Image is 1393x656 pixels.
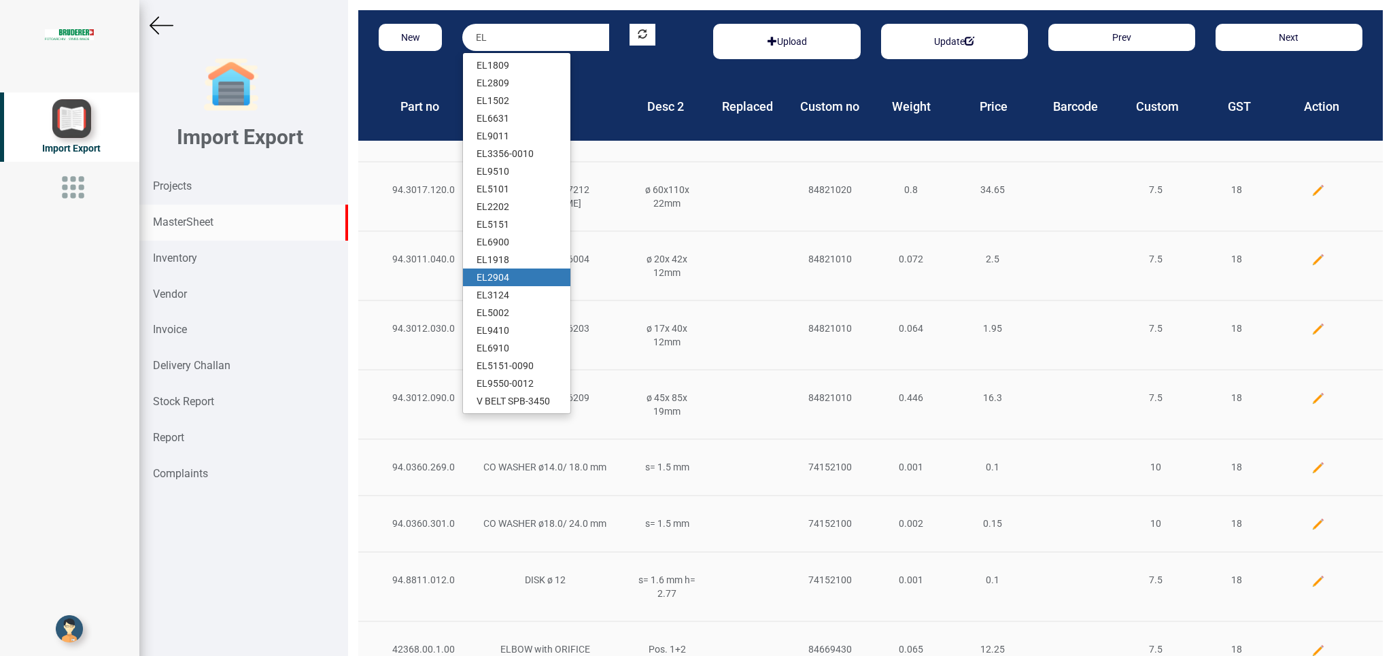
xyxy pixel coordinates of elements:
strong: EL [477,360,487,371]
strong: EL [477,219,487,230]
img: edit.png [1311,253,1325,266]
div: ø 20x 42x 12mm [626,252,708,279]
button: Prev [1048,24,1195,51]
div: 18 [1196,517,1277,530]
strong: Complaints [153,467,208,480]
a: EL2809 [463,74,570,92]
div: 1.95 [952,322,1033,335]
a: EL3124 [463,286,570,304]
div: 7.5 [1115,391,1197,404]
div: 0.065 [871,642,952,656]
div: 0.072 [871,252,952,266]
div: 0.446 [871,391,952,404]
div: 84669430 [789,642,871,656]
a: EL5101 [463,180,570,198]
a: EL6910 [463,339,570,357]
div: 18 [1196,573,1277,587]
div: 10 [1115,460,1197,474]
strong: EL [477,148,487,159]
a: EL3356-0010 [463,145,570,162]
div: 34.65 [952,183,1033,196]
strong: Invoice [153,323,187,336]
div: 94.3012.030.0 [382,322,464,335]
div: Basic example [713,24,860,59]
h4: Desc 2 [635,100,697,114]
h4: Replaced [717,100,778,114]
div: 84821010 [789,322,871,335]
strong: EL [477,378,487,389]
img: edit.png [1311,517,1325,531]
div: ø 60x110x 22mm [626,183,708,210]
div: 42368.00.1.00 [382,642,464,656]
div: 7.5 [1115,573,1197,587]
h4: GST [1209,100,1271,114]
div: 18 [1196,322,1277,335]
h4: Barcode [1045,100,1107,114]
div: 0.002 [871,517,952,530]
div: ELBOW with ORIFICE [464,642,626,656]
button: Next [1216,24,1362,51]
strong: Vendor [153,288,187,300]
a: EL9510 [463,162,570,180]
strong: Delivery Challan [153,359,230,372]
h4: Part no [389,100,451,114]
div: ø 45x 85x 19mm [626,391,708,418]
div: s= 1.6 mm h= 2.77 [626,573,708,600]
div: 94.0360.301.0 [382,517,464,530]
div: 7.5 [1115,183,1197,196]
a: EL9410 [463,322,570,339]
div: s= 1.5 mm [626,460,708,474]
strong: EL [477,343,487,353]
input: Serach by product part no [462,24,609,51]
div: 18 [1196,391,1277,404]
img: edit.png [1311,322,1325,336]
div: ø 17x 40x 12mm [626,322,708,349]
div: 7.5 [1115,252,1197,266]
h4: Weight [881,100,943,114]
strong: EL [477,113,487,124]
strong: EL [477,131,487,141]
button: Update [926,31,982,52]
strong: EL [477,254,487,265]
b: Import Export [177,125,303,149]
div: 0.1 [952,460,1033,474]
strong: EL [477,184,487,194]
div: 7.5 [1115,642,1197,656]
div: 94.3012.090.0 [382,391,464,404]
h4: Action [1290,100,1352,114]
div: CO WASHER ø14.0/ 18.0 mm [464,460,626,474]
button: New [379,24,442,51]
a: EL6900 [463,233,570,251]
div: 0.1 [952,573,1033,587]
div: 0.001 [871,573,952,587]
strong: EL [477,307,487,318]
strong: EL [477,95,487,106]
strong: Inventory [153,252,197,264]
div: 84821010 [789,391,871,404]
div: 0.15 [952,517,1033,530]
div: DISK ø 12 [464,573,626,587]
strong: MasterSheet [153,215,213,228]
div: 0.001 [871,460,952,474]
button: Upload [759,31,815,52]
div: 84821020 [789,183,871,196]
a: EL9550-0012 [463,375,570,392]
img: edit.png [1311,184,1325,197]
strong: EL [477,290,487,300]
div: 12.25 [952,642,1033,656]
div: 0.064 [871,322,952,335]
a: EL5002 [463,304,570,322]
a: EL6631 [463,109,570,127]
strong: Report [153,431,184,444]
strong: EL [477,272,487,283]
div: 0.8 [871,183,952,196]
div: 16.3 [952,391,1033,404]
a: EL2202 [463,198,570,215]
a: EL9011 [463,127,570,145]
img: edit.png [1311,461,1325,474]
strong: EL [477,325,487,336]
img: edit.png [1311,392,1325,405]
div: CO WASHER ø18.0/ 24.0 mm [464,517,626,530]
a: EL5151-0090 [463,357,570,375]
img: garage-closed.png [204,58,258,112]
